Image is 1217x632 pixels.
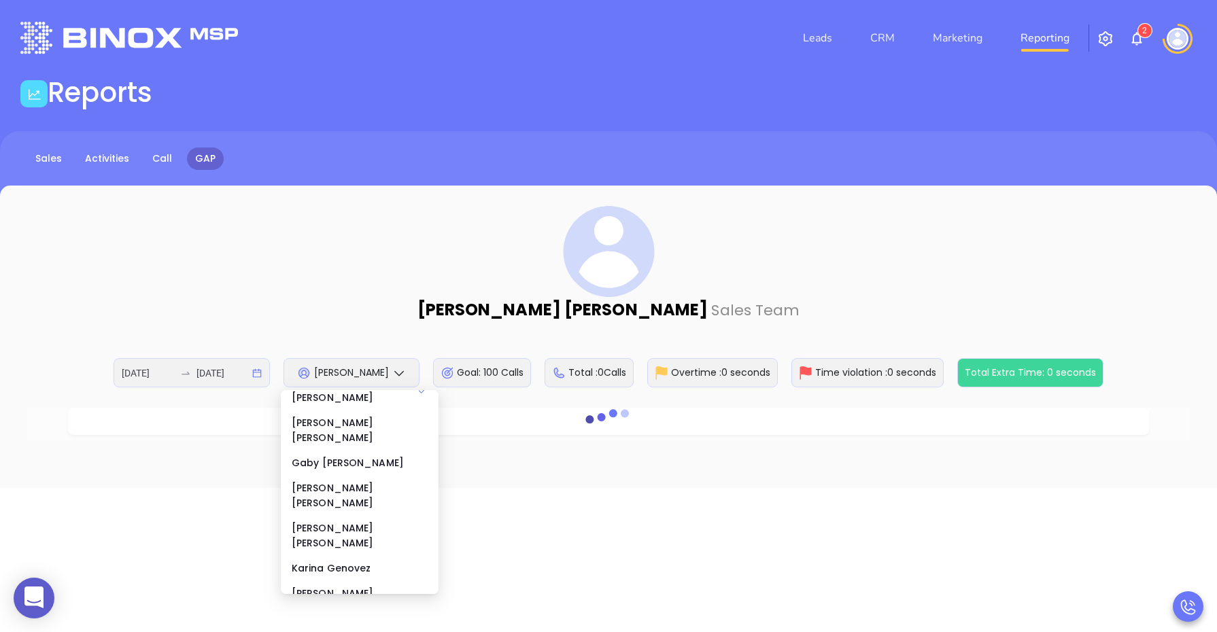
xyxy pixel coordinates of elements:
span: [PERSON_NAME] [314,366,389,379]
img: iconNotification [1129,31,1145,47]
div: [PERSON_NAME] [PERSON_NAME] [292,480,428,510]
a: GAP [187,147,224,170]
h1: Reports [48,76,152,109]
a: Leads [798,24,838,52]
div: [PERSON_NAME] [PERSON_NAME] [292,521,428,550]
div: Goal: 100 Calls [433,358,531,387]
a: Marketing [927,24,988,52]
span: Sales Team [711,300,800,321]
img: Overtime [655,366,668,380]
a: CRM [865,24,900,52]
img: svg%3e [563,206,655,298]
p: [PERSON_NAME] [PERSON_NAME] [417,298,800,304]
input: End date [196,366,250,381]
sup: 2 [1138,24,1152,37]
div: [PERSON_NAME] [PERSON_NAME] [292,415,428,445]
div: Gaby [PERSON_NAME] [292,455,428,470]
a: Reporting [1015,24,1075,52]
div: Total : 0 Calls [545,358,634,387]
div: [PERSON_NAME] [PERSON_NAME] [292,586,428,616]
a: Sales [27,147,70,170]
div: Karina Genovez [292,561,428,576]
div: Overtime : 0 seconds [647,358,778,387]
div: Total Extra Time: 0 seconds [957,358,1103,387]
span: 2 [1142,26,1147,35]
a: Call [144,147,180,170]
img: TimeViolation [799,366,812,380]
div: Time violation : 0 seconds [791,358,944,387]
a: Activities [77,147,137,170]
input: Start date [122,366,175,381]
img: logo [20,22,238,54]
span: swap-right [180,368,191,379]
div: [PERSON_NAME] [PERSON_NAME] [292,375,428,405]
img: iconSetting [1097,31,1114,47]
img: user [1167,28,1188,50]
span: to [180,368,191,379]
